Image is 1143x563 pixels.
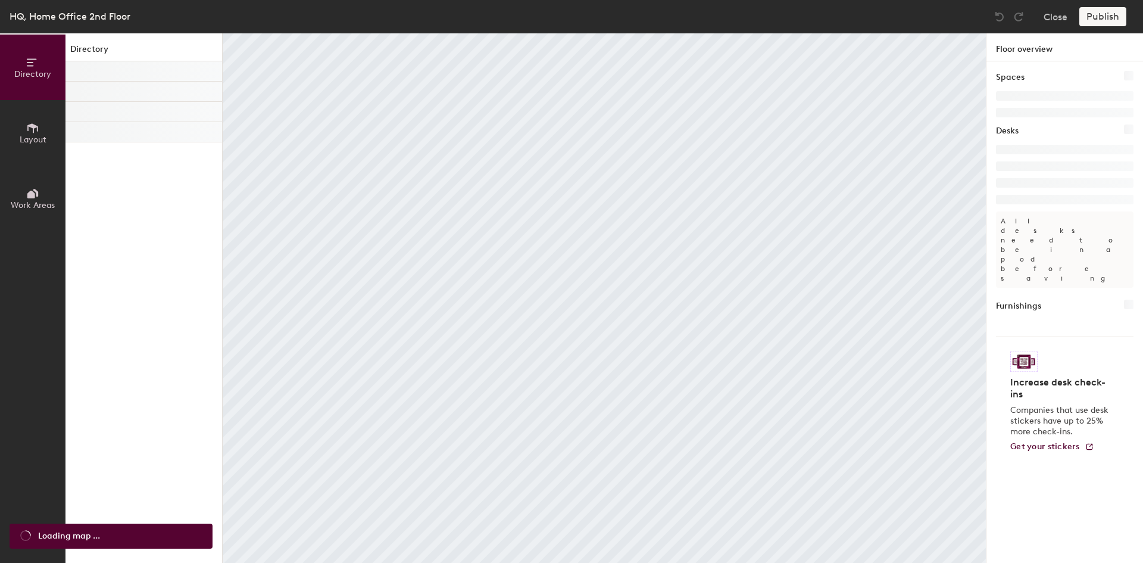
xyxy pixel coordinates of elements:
[38,530,100,543] span: Loading map ...
[986,33,1143,61] h1: Floor overview
[11,200,55,210] span: Work Areas
[996,300,1041,313] h1: Furnishings
[994,11,1005,23] img: Undo
[65,43,222,61] h1: Directory
[996,71,1025,84] h1: Spaces
[223,33,986,563] canvas: Map
[1013,11,1025,23] img: Redo
[996,211,1133,288] p: All desks need to be in a pod before saving
[20,135,46,145] span: Layout
[996,125,1019,138] h1: Desks
[1010,352,1038,372] img: Sticker logo
[1010,377,1112,400] h4: Increase desk check-ins
[1010,405,1112,437] p: Companies that use desk stickers have up to 25% more check-ins.
[1010,441,1080,452] span: Get your stickers
[10,9,130,24] div: HQ, Home Office 2nd Floor
[14,69,51,79] span: Directory
[1010,442,1094,452] a: Get your stickers
[1044,7,1067,26] button: Close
